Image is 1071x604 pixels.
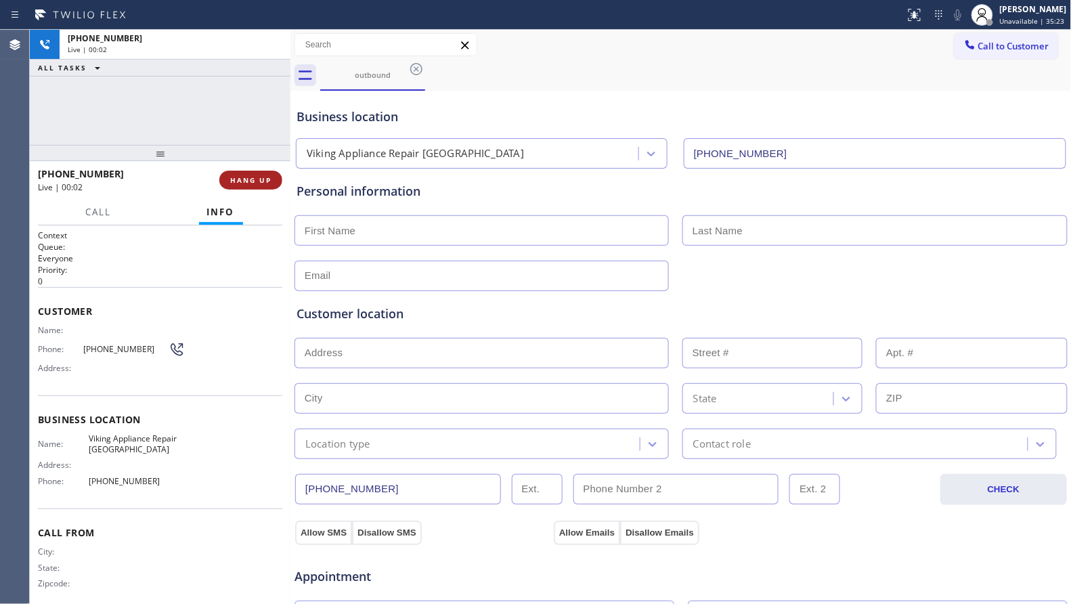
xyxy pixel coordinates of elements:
input: Address [294,338,669,368]
input: City [294,383,669,414]
input: Last Name [682,215,1068,246]
button: Allow Emails [554,521,620,545]
input: Phone Number [295,474,501,504]
span: HANG UP [230,175,271,185]
h2: Priority: [38,264,282,276]
button: Mute [948,5,967,24]
span: Name: [38,439,89,449]
span: Info [207,206,235,218]
span: Viking Appliance Repair [GEOGRAPHIC_DATA] [89,433,184,454]
span: Customer [38,305,282,318]
span: Phone: [38,476,89,486]
input: Email [294,261,669,291]
input: First Name [294,215,669,246]
input: Phone Number 2 [573,474,779,504]
span: Live | 00:02 [68,45,107,54]
span: ALL TASKS [38,63,87,72]
p: Everyone [38,253,282,264]
input: Ext. [512,474,563,504]
span: Zipcode: [38,578,89,588]
span: [PHONE_NUMBER] [38,167,124,180]
div: Location type [305,436,370,452]
h1: Context [38,230,282,241]
span: Unavailable | 35:23 [1000,16,1065,26]
button: Call to Customer [955,33,1058,59]
span: State: [38,563,89,573]
span: [PHONE_NUMBER] [68,33,142,44]
span: [PHONE_NUMBER] [83,344,169,354]
span: Address: [38,460,89,470]
span: Appointment [294,567,550,586]
button: Info [199,199,243,225]
input: Apt. # [876,338,1067,368]
button: Disallow SMS [352,521,422,545]
input: Ext. 2 [789,474,840,504]
div: Contact role [693,436,751,452]
span: Call From [38,526,282,539]
p: 0 [38,276,282,287]
div: State [693,391,717,406]
input: Phone Number [684,138,1066,169]
span: Live | 00:02 [38,181,83,193]
div: outbound [322,70,424,80]
span: Phone: [38,344,83,354]
span: Business location [38,413,282,426]
div: Business location [297,108,1066,126]
span: Call to Customer [978,40,1049,52]
button: Disallow Emails [620,521,699,545]
button: Call [78,199,120,225]
input: ZIP [876,383,1067,414]
span: Name: [38,325,89,335]
button: Allow SMS [295,521,352,545]
span: Call [86,206,112,218]
span: Address: [38,363,89,373]
button: CHECK [940,474,1067,505]
span: City: [38,546,89,557]
div: [PERSON_NAME] [1000,3,1067,15]
span: [PHONE_NUMBER] [89,476,184,486]
button: ALL TASKS [30,60,114,76]
div: Personal information [297,182,1066,200]
input: Street # [682,338,862,368]
button: HANG UP [219,171,282,190]
input: Search [295,34,477,56]
div: Customer location [297,305,1066,323]
div: Viking Appliance Repair [GEOGRAPHIC_DATA] [307,146,524,162]
h2: Queue: [38,241,282,253]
